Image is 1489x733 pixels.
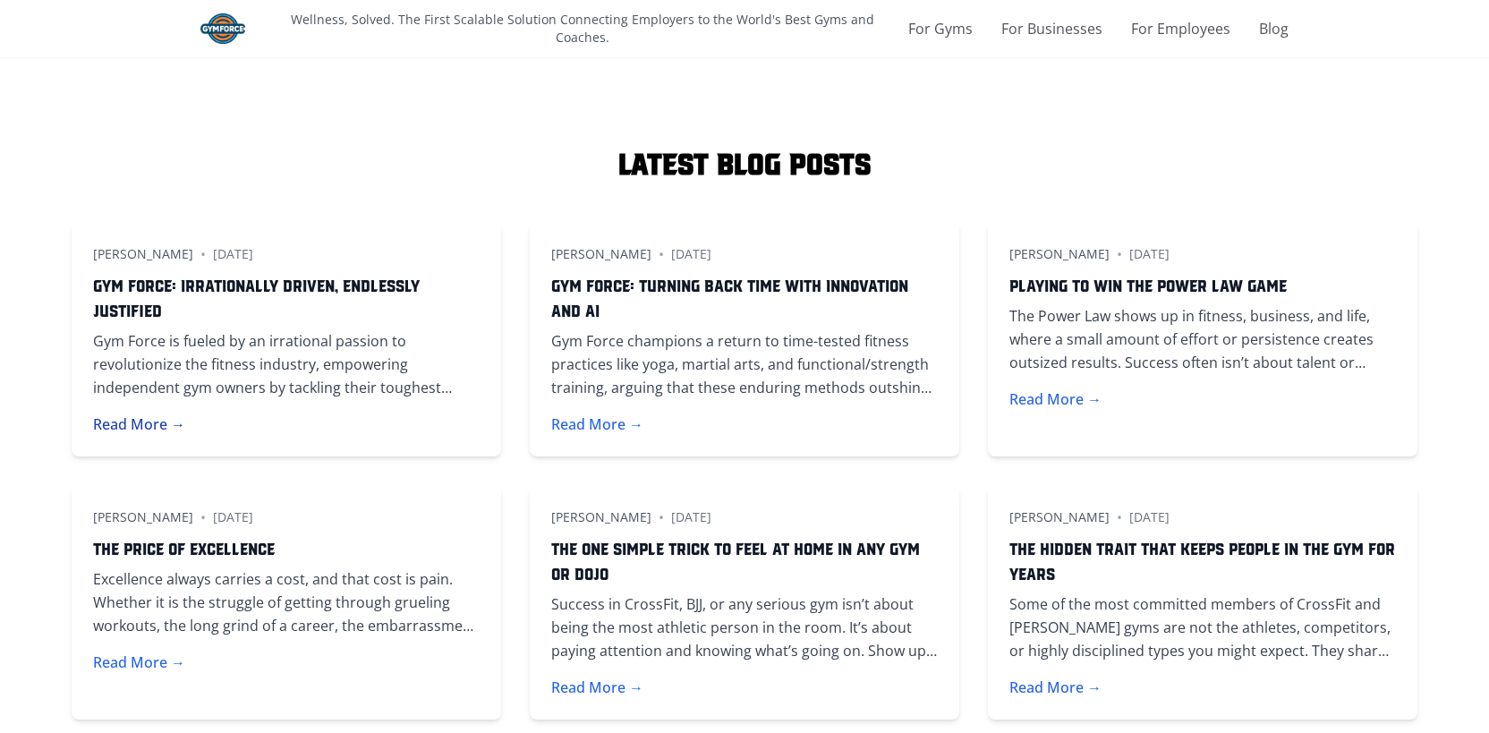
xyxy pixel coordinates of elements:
h3: The Price of Excellence [93,535,480,560]
p: Success in CrossFit, BJJ, or any serious gym isn’t about being the most athletic person in the ro... [551,592,938,662]
p: Wellness, Solved. The First Scalable Solution Connecting Employers to the World's Best Gyms and C... [263,11,901,47]
h1: Latest Blog Posts [72,143,1417,179]
img: Gym Force Logo [200,13,245,44]
p: [PERSON_NAME] [551,508,651,526]
p: [PERSON_NAME] [93,245,193,263]
p: [PERSON_NAME] [551,245,651,263]
button: Read More → [551,677,643,698]
h3: Playing to Win the Power Law Game [1009,272,1396,297]
h3: Gym Force: Irrationally Driven, Endlessly Justified [93,272,480,322]
p: [DATE] [213,508,253,526]
p: Some of the most committed members of CrossFit and [PERSON_NAME] gyms are not the athletes, compe... [1009,592,1396,662]
span: • [1117,507,1122,528]
button: Read More → [93,652,185,673]
span: • [1117,243,1122,265]
a: Blog [1259,18,1289,39]
a: For Employees [1131,18,1230,39]
button: Read More → [1009,388,1102,410]
span: • [659,243,664,265]
p: [PERSON_NAME] [1009,508,1110,526]
h3: The One Simple Trick to Feel at Home in Any Gym or Dojo [551,535,938,585]
p: Gym Force champions a return to time-tested fitness practices like yoga, martial arts, and functi... [551,329,938,399]
span: • [200,243,206,265]
p: [DATE] [1129,245,1170,263]
h3: The Hidden Trait That Keeps People in the Gym for Years [1009,535,1396,585]
p: [DATE] [213,245,253,263]
button: Read More → [93,413,185,435]
span: • [200,507,206,528]
a: For Businesses [1001,18,1102,39]
p: [PERSON_NAME] [93,508,193,526]
a: For Gyms [908,18,973,39]
button: Read More → [1009,677,1102,698]
p: [DATE] [671,508,711,526]
p: Gym Force is fueled by an irrational passion to revolutionize the fitness industry, empowering in... [93,329,480,399]
button: Read More → [551,413,643,435]
p: The Power Law shows up in fitness, business, and life, where a small amount of effort or persiste... [1009,304,1396,374]
p: [PERSON_NAME] [1009,245,1110,263]
p: [DATE] [671,245,711,263]
h3: Gym Force: Turning Back Time with Innovation and AI [551,272,938,322]
p: Excellence always carries a cost, and that cost is pain. Whether it is the struggle of getting th... [93,567,480,637]
span: • [659,507,664,528]
p: [DATE] [1129,508,1170,526]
